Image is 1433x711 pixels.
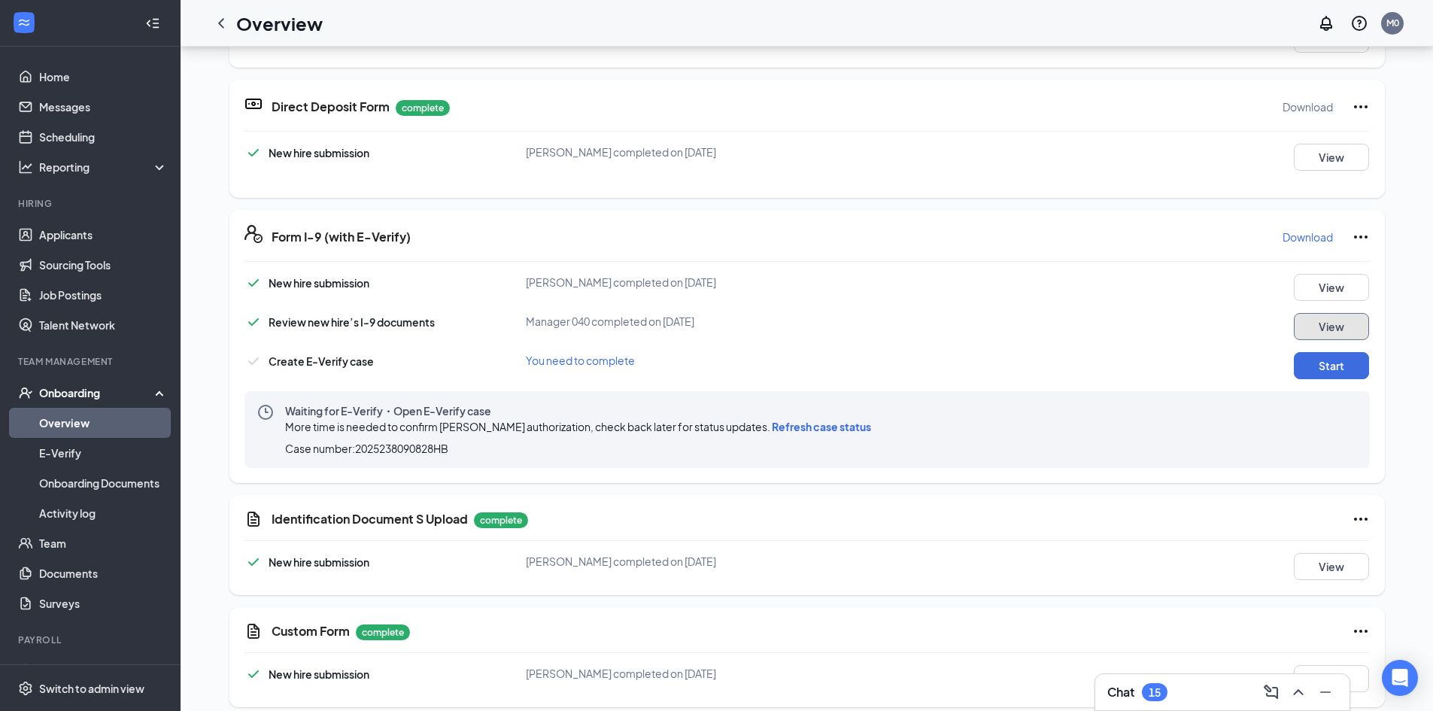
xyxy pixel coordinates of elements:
[39,468,168,498] a: Onboarding Documents
[244,510,263,528] svg: CustomFormIcon
[272,229,411,245] h5: Form I-9 (with E-Verify)
[1294,144,1369,171] button: View
[272,511,468,527] h5: Identification Document S Upload
[39,656,168,686] a: PayrollCrown
[474,512,528,528] p: complete
[526,314,694,328] span: Manager 040 completed on [DATE]
[1283,99,1333,114] div: Download
[244,274,263,292] svg: Checkmark
[18,634,165,646] div: Payroll
[526,354,635,367] span: You need to complete
[1294,553,1369,580] button: View
[1352,98,1370,116] svg: Ellipses
[1352,622,1370,640] svg: Ellipses
[272,623,350,640] h5: Custom Form
[1382,660,1418,696] div: Open Intercom Messenger
[1313,680,1337,704] button: Minimize
[1282,95,1334,119] button: Download
[1289,683,1307,701] svg: ChevronUp
[285,441,448,456] span: Case number: 2025238090828HB
[39,408,168,438] a: Overview
[236,11,323,36] h1: Overview
[396,100,450,116] p: complete
[269,146,369,160] span: New hire submission
[39,528,168,558] a: Team
[1317,14,1335,32] svg: Notifications
[1282,225,1334,249] button: Download
[18,385,33,400] svg: UserCheck
[1352,228,1370,246] svg: Ellipses
[39,681,144,696] div: Switch to admin view
[39,558,168,588] a: Documents
[1294,274,1369,301] button: View
[1294,665,1369,692] button: View
[1149,686,1161,699] div: 15
[244,313,263,331] svg: Checkmark
[1294,352,1369,379] button: Start
[17,15,32,30] svg: WorkstreamLogo
[526,275,716,289] span: [PERSON_NAME] completed on [DATE]
[269,667,369,681] span: New hire submission
[39,160,168,175] div: Reporting
[18,681,33,696] svg: Settings
[39,498,168,528] a: Activity log
[1107,684,1134,700] h3: Chat
[244,665,263,683] svg: Checkmark
[1286,680,1310,704] button: ChevronUp
[1259,680,1283,704] button: ComposeMessage
[39,310,168,340] a: Talent Network
[772,420,871,433] span: Refresh case status
[1316,683,1334,701] svg: Minimize
[18,355,165,368] div: Team Management
[244,622,263,640] svg: CustomFormIcon
[39,220,168,250] a: Applicants
[1262,683,1280,701] svg: ComposeMessage
[244,225,263,243] svg: FormI9EVerifyIcon
[39,62,168,92] a: Home
[244,95,263,113] svg: DirectDepositIcon
[39,250,168,280] a: Sourcing Tools
[39,280,168,310] a: Job Postings
[244,352,263,370] svg: Checkmark
[1350,14,1368,32] svg: QuestionInfo
[1386,17,1399,29] div: M0
[212,14,230,32] svg: ChevronLeft
[18,160,33,175] svg: Analysis
[526,145,716,159] span: [PERSON_NAME] completed on [DATE]
[269,354,374,368] span: Create E-Verify case
[18,197,165,210] div: Hiring
[526,667,716,680] span: [PERSON_NAME] completed on [DATE]
[39,122,168,152] a: Scheduling
[526,555,716,568] span: [PERSON_NAME] completed on [DATE]
[269,315,435,329] span: Review new hire’s I-9 documents
[285,420,871,433] span: More time is needed to confirm [PERSON_NAME] authorization, check back later for status updates.
[1294,313,1369,340] button: View
[1352,510,1370,528] svg: Ellipses
[39,588,168,618] a: Surveys
[285,403,877,418] span: Waiting for E-Verify・Open E-Verify case
[257,403,275,421] svg: Clock
[39,385,155,400] div: Onboarding
[39,92,168,122] a: Messages
[244,553,263,571] svg: Checkmark
[272,99,390,115] h5: Direct Deposit Form
[39,438,168,468] a: E-Verify
[145,16,160,31] svg: Collapse
[1283,229,1333,245] p: Download
[244,144,263,162] svg: Checkmark
[269,276,369,290] span: New hire submission
[269,555,369,569] span: New hire submission
[356,624,410,640] p: complete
